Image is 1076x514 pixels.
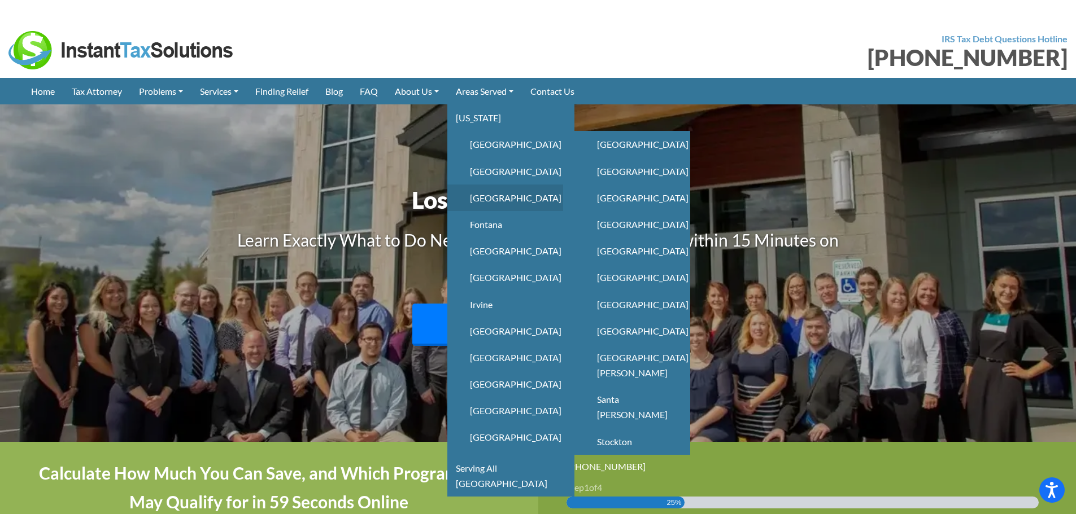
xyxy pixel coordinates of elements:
[447,158,563,184] a: [GEOGRAPHIC_DATA]
[191,78,247,104] a: Services
[942,33,1068,44] strong: IRS Tax Debt Questions Hotline
[247,78,317,104] a: Finding Relief
[522,78,583,104] a: Contact Us
[447,344,563,371] a: [GEOGRAPHIC_DATA]
[225,183,852,217] h1: Los Angeles Tax Lawyer
[574,344,690,386] a: [GEOGRAPHIC_DATA][PERSON_NAME]
[584,482,589,493] span: 1
[447,78,522,104] a: Areas Served
[447,424,563,450] a: [GEOGRAPHIC_DATA]
[447,184,563,211] a: [GEOGRAPHIC_DATA]
[412,304,664,346] a: Call: [PHONE_NUMBER]
[574,184,690,211] a: [GEOGRAPHIC_DATA]
[574,238,690,264] a: [GEOGRAPHIC_DATA]
[447,131,563,157] a: [GEOGRAPHIC_DATA]
[574,131,690,157] a: [GEOGRAPHIC_DATA]
[574,386,690,428] a: Santa [PERSON_NAME]
[447,318,563,344] a: [GEOGRAPHIC_DATA]
[574,264,690,291] a: [GEOGRAPHIC_DATA]
[574,211,690,238] a: [GEOGRAPHIC_DATA]
[23,78,63,104] a: Home
[567,459,1048,474] div: [PHONE_NUMBER]
[547,46,1068,69] div: [PHONE_NUMBER]
[447,211,563,238] a: Fontana
[386,78,447,104] a: About Us
[8,43,234,54] a: Instant Tax Solutions Logo
[447,104,574,131] a: [US_STATE]
[567,483,1048,492] h3: Step of
[63,78,130,104] a: Tax Attorney
[574,291,690,318] a: [GEOGRAPHIC_DATA]
[574,158,690,184] a: [GEOGRAPHIC_DATA]
[447,397,563,424] a: [GEOGRAPHIC_DATA]
[574,318,690,344] a: [GEOGRAPHIC_DATA]
[447,291,563,318] a: Irvine
[8,31,234,69] img: Instant Tax Solutions Logo
[130,78,191,104] a: Problems
[447,238,563,264] a: [GEOGRAPHIC_DATA]
[667,497,682,508] span: 25%
[447,455,574,497] a: Serving All [GEOGRAPHIC_DATA]
[447,264,563,291] a: [GEOGRAPHIC_DATA]
[225,228,852,275] h3: Learn Exactly What to Do Next From Our BBB A Rated Pros within 15 Minutes on the Phone
[597,482,602,493] span: 4
[447,371,563,397] a: [GEOGRAPHIC_DATA]
[351,78,386,104] a: FAQ
[317,78,351,104] a: Blog
[574,428,690,455] a: Stockton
